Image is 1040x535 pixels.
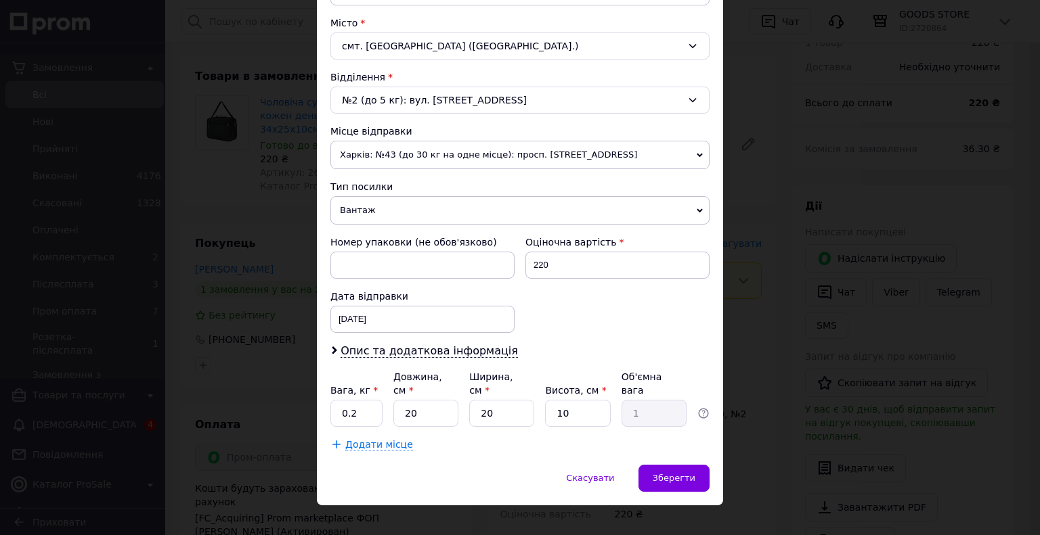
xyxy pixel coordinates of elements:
span: Харків: №43 (до 30 кг на одне місце): просп. [STREET_ADDRESS] [330,141,710,169]
label: Ширина, см [469,371,513,396]
div: Номер упаковки (не обов'язково) [330,235,515,249]
span: Вантаж [330,196,710,225]
div: Відділення [330,70,710,84]
label: Висота, см [545,385,606,396]
label: Вага, кг [330,385,378,396]
div: Об'ємна вага [622,370,687,397]
span: Місце відправки [330,126,412,137]
span: Скасувати [566,473,614,483]
span: Опис та додаткова інформація [341,344,518,358]
span: Додати місце [345,439,413,450]
span: Зберегти [653,473,695,483]
div: смт. [GEOGRAPHIC_DATA] ([GEOGRAPHIC_DATA].) [330,32,710,60]
div: Дата відправки [330,289,515,303]
div: №2 (до 5 кг): вул. [STREET_ADDRESS] [330,87,710,114]
div: Оціночна вартість [525,235,710,249]
label: Довжина, см [393,371,442,396]
span: Тип посилки [330,181,393,192]
div: Місто [330,16,710,30]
